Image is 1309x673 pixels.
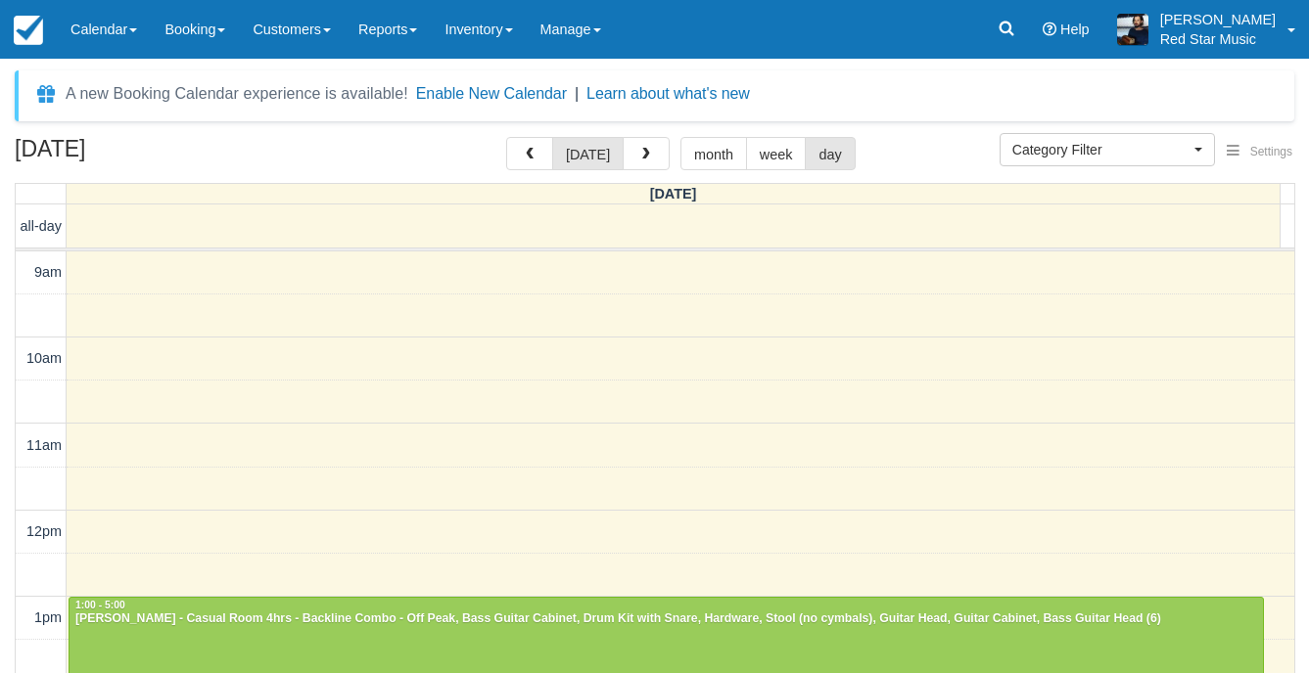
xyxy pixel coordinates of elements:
[34,264,62,280] span: 9am
[66,82,408,106] div: A new Booking Calendar experience is available!
[1000,133,1215,166] button: Category Filter
[680,137,747,170] button: month
[75,600,125,610] span: 1:00 - 5:00
[416,84,567,104] button: Enable New Calendar
[1117,14,1148,45] img: A1
[26,523,62,539] span: 12pm
[21,218,62,234] span: all-day
[26,437,62,453] span: 11am
[1250,145,1292,158] span: Settings
[575,85,579,102] span: |
[1160,10,1276,29] p: [PERSON_NAME]
[586,85,750,102] a: Learn about what's new
[1215,138,1304,166] button: Settings
[552,137,624,170] button: [DATE]
[26,350,62,366] span: 10am
[34,609,62,625] span: 1pm
[746,137,807,170] button: week
[1043,22,1056,36] i: Help
[14,16,43,45] img: checkfront-main-nav-mini-logo.png
[805,137,855,170] button: day
[1012,140,1190,159] span: Category Filter
[1060,22,1090,37] span: Help
[15,137,262,173] h2: [DATE]
[650,186,697,202] span: [DATE]
[74,611,1258,627] div: [PERSON_NAME] - Casual Room 4hrs - Backline Combo - Off Peak, Bass Guitar Cabinet, Drum Kit with ...
[1160,29,1276,49] p: Red Star Music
